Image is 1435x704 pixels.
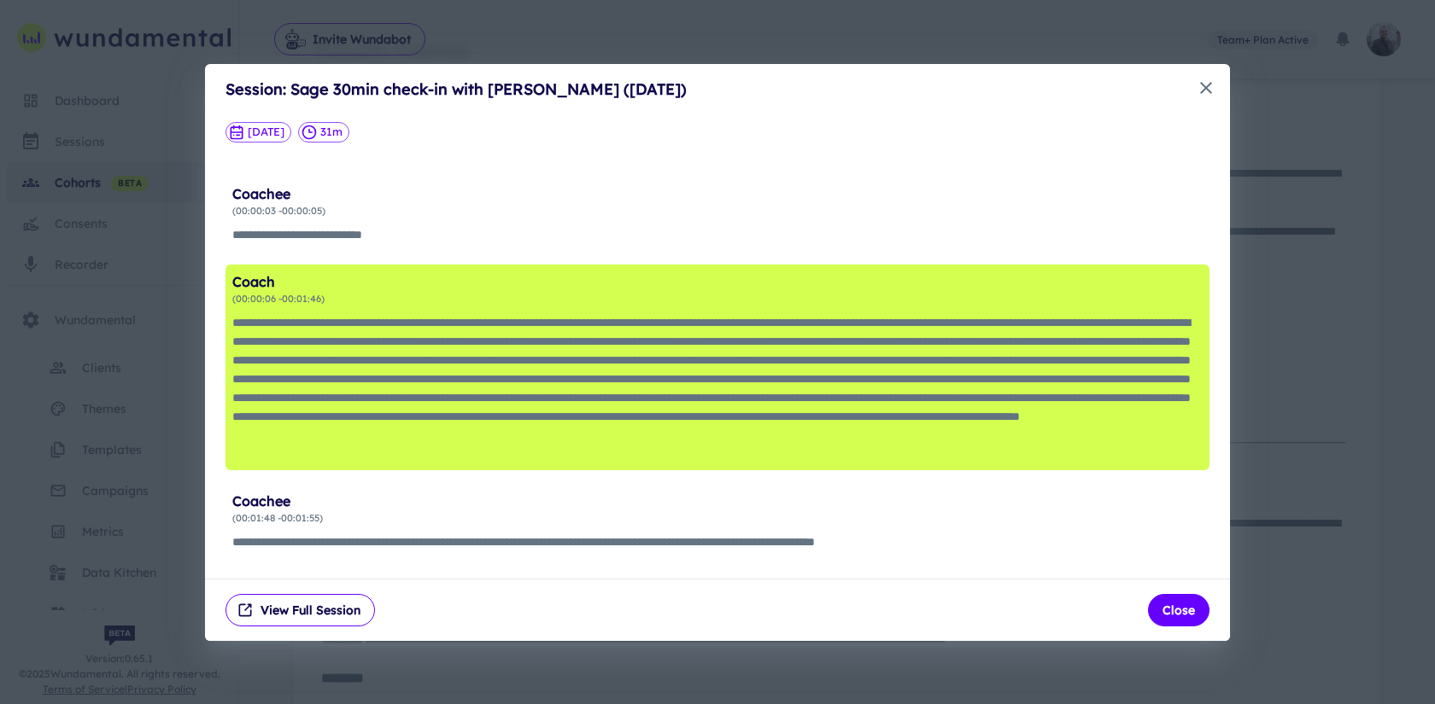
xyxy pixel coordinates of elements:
span: ( 00:01:48 - 00:01:55 ) [232,511,1203,526]
span: ( 00:00:06 - 00:01:46 ) [232,292,1203,306]
h6: Coachee [232,491,1203,511]
h2: Session: Sage 30min check-in with [PERSON_NAME] ([DATE]) [205,64,1230,115]
button: close [1189,71,1223,105]
span: [DATE] [242,124,290,141]
span: ( 00:00:03 - 00:00:05 ) [232,204,1203,218]
button: View Full Session [225,594,375,626]
h6: Coachee [232,183,1203,204]
span: 31m [314,124,348,141]
button: Close [1148,594,1209,626]
h6: Coach [232,271,1203,292]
